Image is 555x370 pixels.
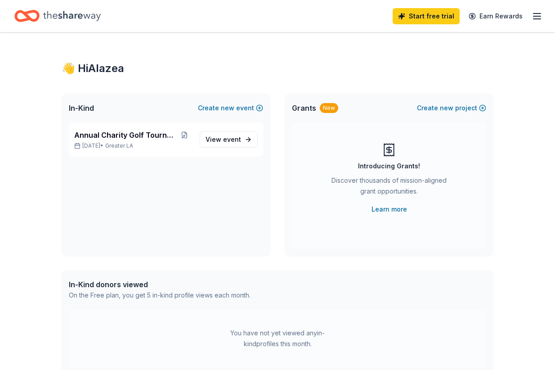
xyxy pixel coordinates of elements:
div: Discover thousands of mission-aligned grant opportunities. [328,175,450,200]
span: event [223,135,241,143]
span: Grants [292,103,316,113]
div: Introducing Grants! [358,161,420,171]
span: View [206,134,241,145]
div: In-Kind donors viewed [69,279,251,290]
span: Annual Charity Golf Tournament [74,130,176,140]
a: Start free trial [393,8,460,24]
button: Createnewproject [417,103,486,113]
div: New [320,103,338,113]
span: Greater LA [105,142,133,149]
span: new [440,103,453,113]
span: In-Kind [69,103,94,113]
a: Earn Rewards [463,8,528,24]
div: On the Free plan, you get 5 in-kind profile views each month. [69,290,251,301]
a: Learn more [371,204,407,215]
a: View event [200,131,258,148]
div: You have not yet viewed any in-kind profiles this month. [221,328,334,349]
span: new [221,103,234,113]
p: [DATE] • [74,142,192,149]
a: Home [14,5,101,27]
button: Createnewevent [198,103,263,113]
div: 👋 Hi Alazea [62,61,493,76]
